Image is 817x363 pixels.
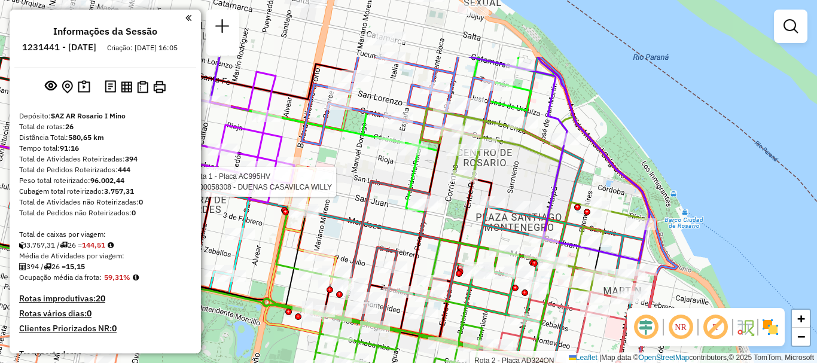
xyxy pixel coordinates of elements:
[135,78,151,96] button: Visualizar Romaneio
[53,26,157,37] h4: Informações da Sessão
[701,313,730,341] span: Exibir rótulo
[19,186,191,197] div: Cubagem total roteirizado:
[90,176,124,185] strong: 96.002,44
[19,132,191,143] div: Distância Total:
[87,308,92,319] strong: 0
[19,242,26,249] i: Cubagem total roteirizado
[792,328,810,346] a: Zoom out
[19,229,191,240] div: Total de caixas por viagem:
[66,262,85,271] strong: 15,15
[60,144,79,152] strong: 91:16
[779,14,803,38] a: Exibir filtros
[566,353,817,363] div: Map data © contributors,© 2025 TomTom, Microsoft
[19,121,191,132] div: Total de rotas:
[104,187,134,196] strong: 3.757,31
[19,164,191,175] div: Total de Pedidos Roteirizados:
[118,165,130,174] strong: 444
[797,311,805,326] span: +
[211,14,234,41] a: Nova sessão e pesquisa
[133,274,139,281] em: Média calculada utilizando a maior ocupação (%Peso ou %Cubagem) de cada rota da sessão. Rotas cro...
[19,251,191,261] div: Média de Atividades por viagem:
[19,263,26,270] i: Total de Atividades
[792,310,810,328] a: Zoom in
[59,78,75,96] button: Centralizar mapa no depósito ou ponto de apoio
[19,143,191,154] div: Tempo total:
[185,11,191,25] a: Clique aqui para minimizar o painel
[118,78,135,94] button: Visualizar relatório de Roteirização
[761,318,780,337] img: Exibir/Ocultar setores
[19,309,191,319] h4: Rotas vários dias:
[96,293,105,304] strong: 20
[82,240,105,249] strong: 144,51
[104,273,130,282] strong: 59,31%
[632,313,660,341] span: Ocultar deslocamento
[60,242,68,249] i: Total de rotas
[19,154,191,164] div: Total de Atividades Roteirizadas:
[42,77,59,96] button: Exibir sessão original
[102,78,118,96] button: Logs desbloquear sessão
[125,154,138,163] strong: 394
[44,263,51,270] i: Total de rotas
[19,197,191,208] div: Total de Atividades não Roteirizadas:
[51,111,126,120] strong: SAZ AR Rosario I Mino
[19,294,191,304] h4: Rotas improdutivas:
[666,313,695,341] span: Ocultar NR
[19,324,191,334] h4: Clientes Priorizados NR:
[102,42,182,53] div: Criação: [DATE] 16:05
[599,353,601,362] span: |
[65,122,74,131] strong: 26
[139,197,143,206] strong: 0
[736,318,755,337] img: Fluxo de ruas
[22,42,96,53] h6: 1231441 - [DATE]
[68,133,104,142] strong: 580,65 km
[108,242,114,249] i: Meta Caixas/viagem: 266,08 Diferença: -121,57
[19,261,191,272] div: 394 / 26 =
[19,111,191,121] div: Depósito:
[75,78,93,96] button: Painel de Sugestão
[151,78,168,96] button: Imprimir Rotas
[639,353,690,362] a: OpenStreetMap
[569,353,597,362] a: Leaflet
[112,323,117,334] strong: 0
[19,240,191,251] div: 3.757,31 / 26 =
[19,273,102,282] span: Ocupação média da frota:
[797,329,805,344] span: −
[19,175,191,186] div: Peso total roteirizado:
[19,208,191,218] div: Total de Pedidos não Roteirizados:
[19,349,191,359] h4: Transportadoras
[132,208,136,217] strong: 0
